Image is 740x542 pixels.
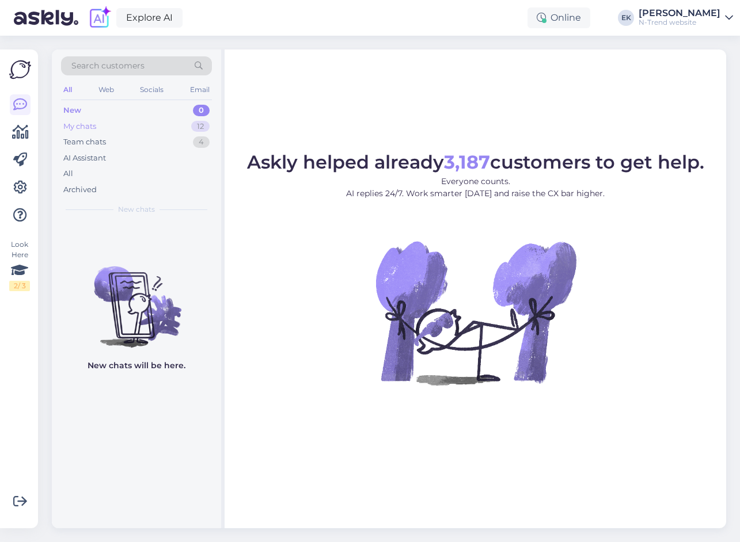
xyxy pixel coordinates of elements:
div: AI Assistant [63,152,106,164]
div: N-Trend website [639,18,720,27]
div: EK [618,10,634,26]
a: Explore AI [116,8,183,28]
div: Look Here [9,239,30,291]
p: New chats will be here. [88,360,185,372]
span: New chats [118,204,155,215]
div: 0 [193,105,210,116]
div: Archived [63,184,97,196]
div: [PERSON_NAME] [639,9,720,18]
div: 4 [193,136,210,148]
img: Askly Logo [9,59,31,81]
div: 2 / 3 [9,281,30,291]
img: explore-ai [88,6,112,30]
span: Askly helped already customers to get help. [247,151,704,173]
div: Online [528,7,590,28]
div: New [63,105,81,116]
div: Web [96,82,116,97]
div: Team chats [63,136,106,148]
p: Everyone counts. AI replies 24/7. Work smarter [DATE] and raise the CX bar higher. [247,175,704,200]
div: Socials [138,82,166,97]
a: [PERSON_NAME]N-Trend website [639,9,733,27]
div: All [61,82,74,97]
div: 12 [191,121,210,132]
b: 3,187 [444,151,490,173]
div: My chats [63,121,96,132]
div: All [63,168,73,180]
div: Email [188,82,212,97]
img: No chats [52,246,221,349]
img: No Chat active [372,209,579,416]
span: Search customers [71,60,145,72]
